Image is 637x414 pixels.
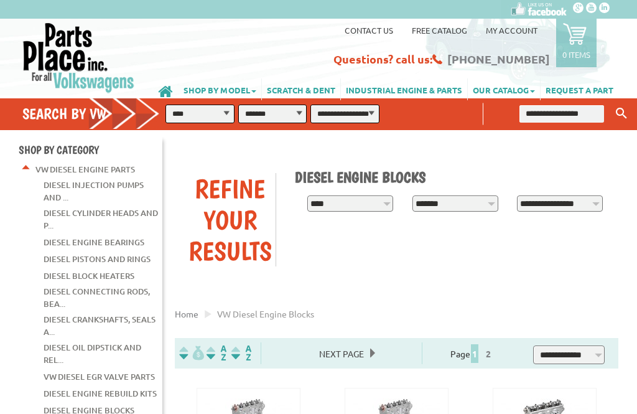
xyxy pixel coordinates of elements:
[179,346,204,360] img: filterpricelow.svg
[44,311,156,340] a: Diesel Crankshafts, Seals a...
[262,78,340,100] a: SCRATCH & DENT
[44,177,144,205] a: Diesel Injection Pumps and ...
[562,49,590,60] p: 0 items
[175,308,198,319] a: Home
[204,346,229,360] img: Sort by Headline
[44,251,151,267] a: Diesel Pistons and Rings
[44,234,144,250] a: Diesel Engine Bearings
[44,205,158,233] a: Diesel Cylinder Heads and P...
[422,342,524,364] div: Page
[22,105,168,123] h4: Search by VW
[184,173,276,266] div: Refine Your Results
[44,369,155,385] a: VW Diesel EGR Valve Parts
[35,161,135,177] a: VW Diesel Engine Parts
[468,78,540,100] a: OUR CATALOG
[19,143,162,156] h4: Shop By Category
[541,78,618,100] a: REQUEST A PART
[179,78,261,100] a: SHOP BY MODEL
[471,344,478,363] span: 1
[313,344,370,363] span: Next Page
[22,22,136,93] img: Parts Place Inc!
[44,268,134,284] a: Diesel Block Heaters
[483,348,494,359] a: 2
[44,283,150,312] a: Diesel Connecting Rods, Bea...
[217,308,314,319] span: VW diesel engine blocks
[345,25,393,35] a: Contact us
[295,168,609,186] h1: Diesel Engine Blocks
[412,25,467,35] a: Free Catalog
[313,348,370,359] a: Next Page
[44,339,141,368] a: Diesel Oil Dipstick and Rel...
[612,103,631,124] button: Keyword Search
[556,19,597,67] a: 0 items
[44,385,157,402] a: Diesel Engine Rebuild Kits
[486,25,537,35] a: My Account
[341,78,467,100] a: INDUSTRIAL ENGINE & PARTS
[229,346,254,360] img: Sort by Sales Rank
